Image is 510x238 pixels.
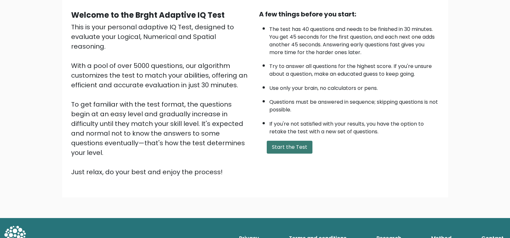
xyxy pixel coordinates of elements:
li: Use only your brain, no calculators or pens. [269,81,439,92]
b: Welcome to the Brght Adaptive IQ Test [71,10,225,20]
button: Start the Test [267,141,312,154]
li: The test has 40 questions and needs to be finished in 30 minutes. You get 45 seconds for the firs... [269,22,439,56]
div: A few things before you start: [259,9,439,19]
div: This is your personal adaptive IQ Test, designed to evaluate your Logical, Numerical and Spatial ... [71,22,251,177]
li: Questions must be answered in sequence; skipping questions is not possible. [269,95,439,114]
li: Try to answer all questions for the highest score. If you're unsure about a question, make an edu... [269,59,439,78]
li: If you're not satisfied with your results, you have the option to retake the test with a new set ... [269,117,439,136]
